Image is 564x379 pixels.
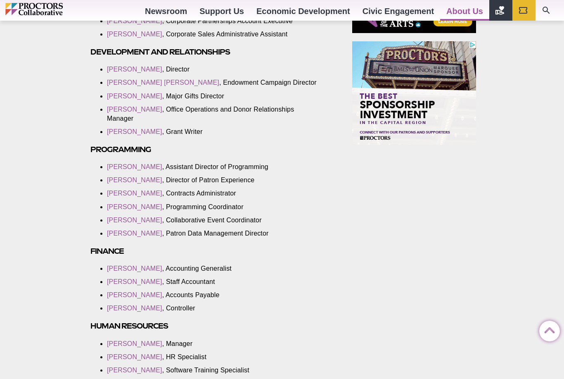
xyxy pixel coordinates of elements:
a: [PERSON_NAME] [107,176,162,184]
a: [PERSON_NAME] [107,93,162,100]
a: [PERSON_NAME] [107,278,162,285]
li: , Corporate Sales Administrative Assistant [107,30,321,39]
a: [PERSON_NAME] [107,340,162,347]
a: [PERSON_NAME] [107,106,162,113]
a: [PERSON_NAME] [107,128,162,135]
li: , Accounts Payable [107,291,321,300]
a: Back to Top [539,321,556,338]
a: [PERSON_NAME] [107,31,162,38]
a: [PERSON_NAME] [107,230,162,237]
li: , Director of Patron Experience [107,176,321,185]
a: [PERSON_NAME] [107,203,162,210]
h3: Finance [90,246,333,256]
iframe: Advertisement [352,41,476,145]
h3: Programming [90,145,333,154]
li: , Endowment Campaign Director [107,78,321,87]
li: , Controller [107,304,321,313]
li: , Manager [107,339,321,348]
a: [PERSON_NAME] [107,163,162,170]
h3: Development and Relationships [90,47,333,57]
li: , Software Training Specialist [107,366,321,375]
a: [PERSON_NAME] [107,305,162,312]
img: Proctors logo [5,3,98,15]
li: , Patron Data Management Director [107,229,321,238]
li: , Accounting Generalist [107,264,321,273]
li: , HR Specialist [107,353,321,362]
a: [PERSON_NAME] [107,353,162,360]
a: [PERSON_NAME] [107,265,162,272]
li: , Assistant Director of Programming [107,162,321,172]
li: , Contracts Administrator [107,189,321,198]
a: [PERSON_NAME] [107,217,162,224]
li: , Grant Writer [107,127,321,136]
a: [PERSON_NAME] [107,190,162,197]
li: , Major Gifts Director [107,92,321,101]
a: [PERSON_NAME] [107,17,162,24]
li: , Office Operations and Donor Relationships Manager [107,105,321,123]
li: , Staff Accountant [107,277,321,286]
li: , Programming Coordinator [107,203,321,212]
a: [PERSON_NAME] [107,291,162,298]
a: [PERSON_NAME] [107,367,162,374]
a: [PERSON_NAME] [107,66,162,73]
li: , Collaborative Event Coordinator [107,216,321,225]
a: [PERSON_NAME] [PERSON_NAME] [107,79,219,86]
li: , Corporate Partnerships Account Executive [107,17,321,26]
h3: Human Resources [90,321,333,331]
li: , Director [107,65,321,74]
